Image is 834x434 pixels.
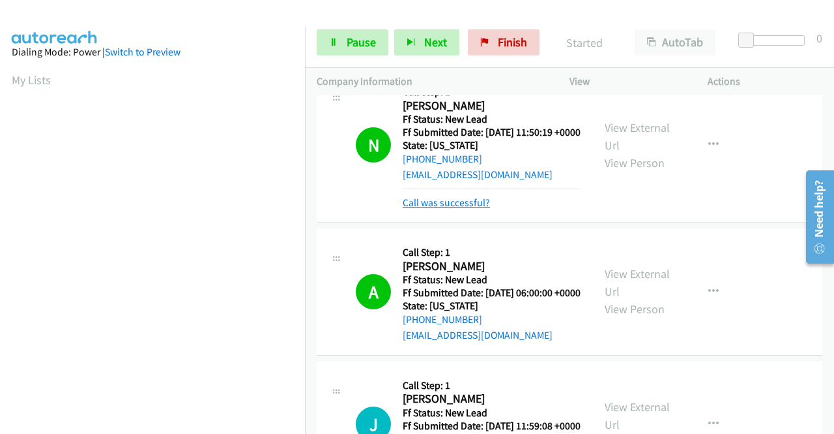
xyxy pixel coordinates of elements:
[394,29,459,55] button: Next
[635,29,715,55] button: AutoTab
[403,329,553,341] a: [EMAIL_ADDRESS][DOMAIN_NAME]
[403,407,581,420] h5: Ff Status: New Lead
[403,379,581,392] h5: Call Step: 1
[605,120,670,153] a: View External Url
[605,266,670,299] a: View External Url
[498,35,527,50] span: Finish
[816,29,822,47] div: 0
[403,273,581,287] h5: Ff Status: New Lead
[605,302,665,317] a: View Person
[403,139,581,152] h5: State: [US_STATE]
[403,313,482,326] a: [PHONE_NUMBER]
[403,259,581,274] h2: [PERSON_NAME]
[403,420,581,433] h5: Ff Submitted Date: [DATE] 11:59:08 +0000
[403,300,581,313] h5: State: [US_STATE]
[605,399,670,432] a: View External Url
[12,72,51,87] a: My Lists
[745,35,805,46] div: Delay between calls (in seconds)
[12,44,293,60] div: Dialing Mode: Power |
[424,35,447,50] span: Next
[403,113,581,126] h5: Ff Status: New Lead
[557,34,611,52] p: Started
[317,29,388,55] a: Pause
[403,168,553,181] a: [EMAIL_ADDRESS][DOMAIN_NAME]
[105,46,180,58] a: Switch to Preview
[356,274,391,309] h1: A
[708,74,822,89] p: Actions
[403,246,581,259] h5: Call Step: 1
[605,155,665,170] a: View Person
[403,99,581,114] h2: [PERSON_NAME]
[468,29,539,55] a: Finish
[403,126,581,139] h5: Ff Submitted Date: [DATE] 11:50:19 +0000
[403,392,581,407] h2: [PERSON_NAME]
[403,287,581,300] h5: Ff Submitted Date: [DATE] 06:00:00 +0000
[797,165,834,269] iframe: Resource Center
[356,127,391,163] h1: N
[347,35,376,50] span: Pause
[569,74,684,89] p: View
[403,153,482,165] a: [PHONE_NUMBER]
[403,196,490,209] a: Call was successful?
[317,74,546,89] p: Company Information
